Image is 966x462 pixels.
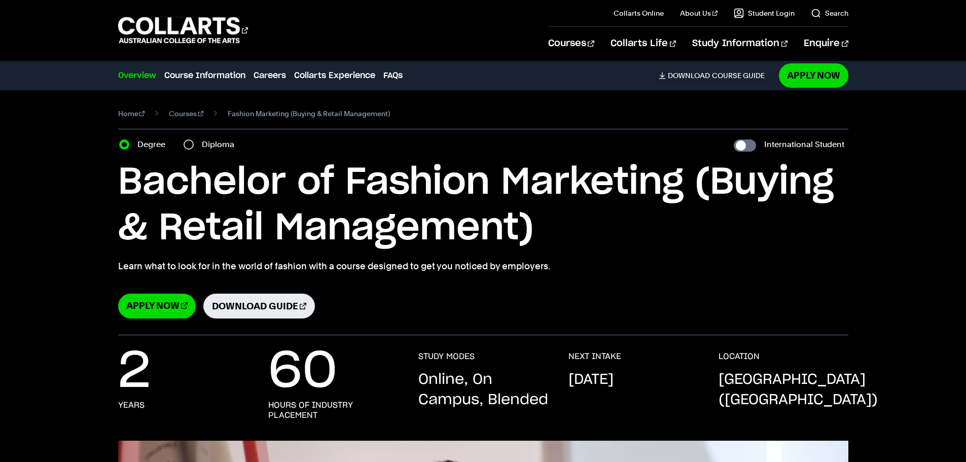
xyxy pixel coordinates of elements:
[118,69,156,82] a: Overview
[668,71,710,80] span: Download
[811,8,848,18] a: Search
[118,294,196,318] a: Apply Now
[203,294,315,318] a: Download Guide
[118,400,145,410] h3: years
[268,351,337,392] p: 60
[680,8,718,18] a: About Us
[254,69,286,82] a: Careers
[692,27,788,60] a: Study Information
[118,106,145,121] a: Home
[804,27,848,60] a: Enquire
[383,69,403,82] a: FAQs
[614,8,664,18] a: Collarts Online
[568,370,614,390] p: [DATE]
[202,137,240,152] label: Diploma
[418,370,548,410] p: Online, On Campus, Blended
[169,106,203,121] a: Courses
[659,71,773,80] a: DownloadCourse Guide
[164,69,245,82] a: Course Information
[137,137,171,152] label: Degree
[719,370,878,410] p: [GEOGRAPHIC_DATA] ([GEOGRAPHIC_DATA])
[294,69,375,82] a: Collarts Experience
[418,351,475,362] h3: STUDY MODES
[548,27,594,60] a: Courses
[228,106,390,121] span: Fashion Marketing (Buying & Retail Management)
[268,400,398,420] h3: Hours of industry placement
[719,351,760,362] h3: LOCATION
[779,63,848,87] a: Apply Now
[611,27,676,60] a: Collarts Life
[764,137,844,152] label: International Student
[118,16,248,45] div: Go to homepage
[118,259,848,273] p: Learn what to look for in the world of fashion with a course designed to get you noticed by emplo...
[734,8,795,18] a: Student Login
[568,351,621,362] h3: NEXT INTAKE
[118,160,848,251] h1: Bachelor of Fashion Marketing (Buying & Retail Management)
[118,351,151,392] p: 2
